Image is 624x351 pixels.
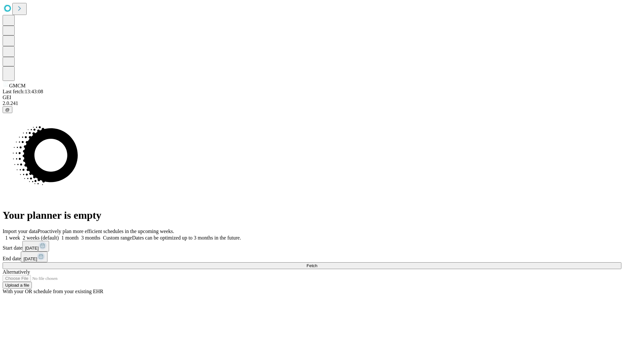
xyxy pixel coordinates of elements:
[3,100,621,106] div: 2.0.241
[132,235,241,240] span: Dates can be optimized up to 3 months in the future.
[23,256,37,261] span: [DATE]
[21,252,47,262] button: [DATE]
[3,289,103,294] span: With your OR schedule from your existing EHR
[9,83,26,88] span: GMCM
[22,241,49,252] button: [DATE]
[81,235,100,240] span: 3 months
[3,106,12,113] button: @
[3,209,621,221] h1: Your planner is empty
[3,228,38,234] span: Import your data
[306,263,317,268] span: Fetch
[3,282,32,289] button: Upload a file
[3,269,30,275] span: Alternatively
[3,95,621,100] div: GEI
[103,235,132,240] span: Custom range
[23,235,59,240] span: 2 weeks (default)
[5,235,20,240] span: 1 week
[5,107,10,112] span: @
[3,89,43,94] span: Last fetch: 13:43:08
[3,262,621,269] button: Fetch
[3,252,621,262] div: End date
[3,241,621,252] div: Start date
[61,235,79,240] span: 1 month
[38,228,174,234] span: Proactively plan more efficient schedules in the upcoming weeks.
[25,246,39,251] span: [DATE]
